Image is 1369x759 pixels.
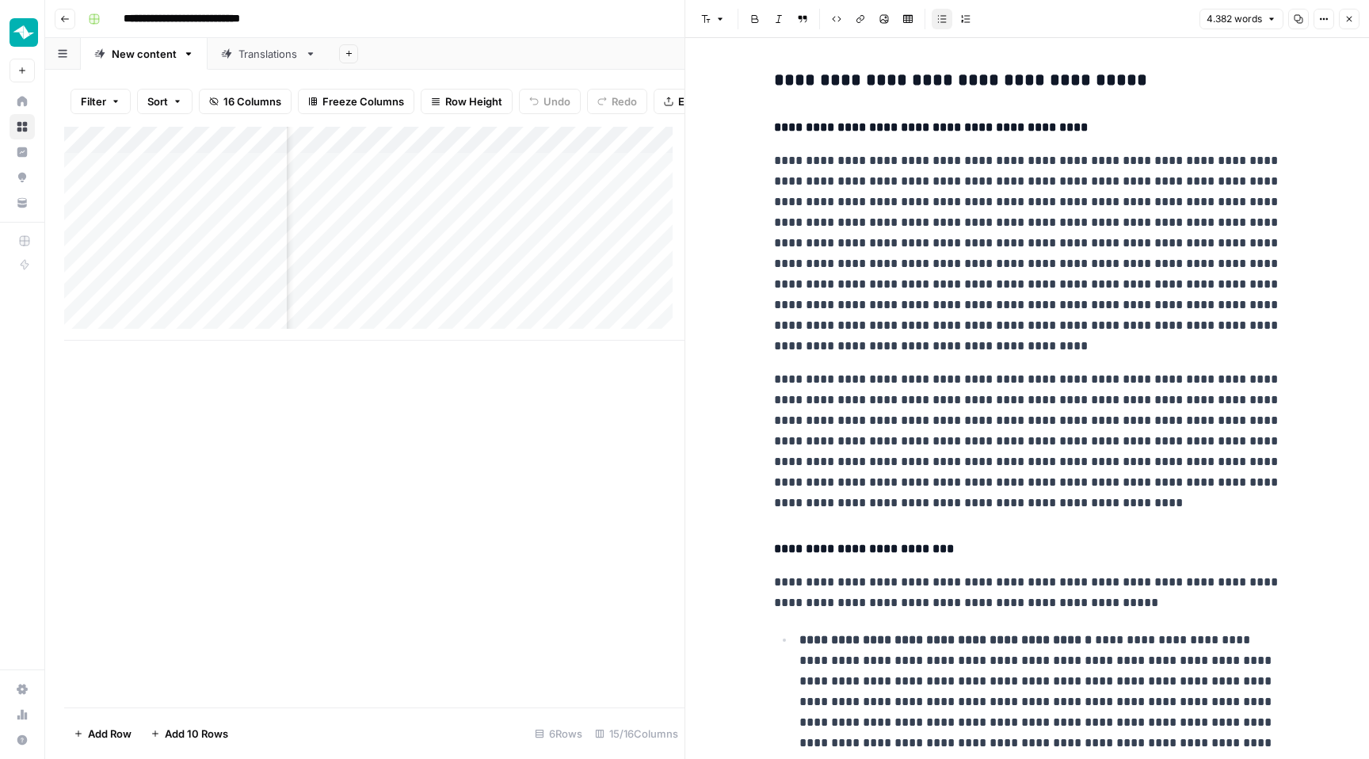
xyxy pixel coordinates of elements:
button: Filter [71,89,131,114]
button: 4.382 words [1199,9,1283,29]
a: Opportunities [10,165,35,190]
div: New content [112,46,177,62]
a: Usage [10,702,35,727]
button: Workspace: Teamleader [10,13,35,52]
span: Freeze Columns [322,93,404,109]
button: Row Height [421,89,513,114]
span: Undo [543,93,570,109]
a: New content [81,38,208,70]
a: Browse [10,114,35,139]
img: Teamleader Logo [10,18,38,47]
button: Undo [519,89,581,114]
div: 15/16 Columns [589,721,684,746]
div: 6 Rows [528,721,589,746]
a: Home [10,89,35,114]
button: Help + Support [10,727,35,753]
a: Translations [208,38,330,70]
button: Add 10 Rows [141,721,238,746]
span: Redo [612,93,637,109]
button: Redo [587,89,647,114]
span: Add 10 Rows [165,726,228,742]
span: Add Row [88,726,132,742]
button: Freeze Columns [298,89,414,114]
button: 16 Columns [199,89,292,114]
a: Settings [10,677,35,702]
div: Translations [238,46,299,62]
a: Insights [10,139,35,165]
span: Row Height [445,93,502,109]
span: 4.382 words [1207,12,1262,26]
span: 16 Columns [223,93,281,109]
button: Add Row [64,721,141,746]
button: Sort [137,89,193,114]
a: Your Data [10,190,35,215]
button: Export CSV [654,89,745,114]
span: Filter [81,93,106,109]
span: Sort [147,93,168,109]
